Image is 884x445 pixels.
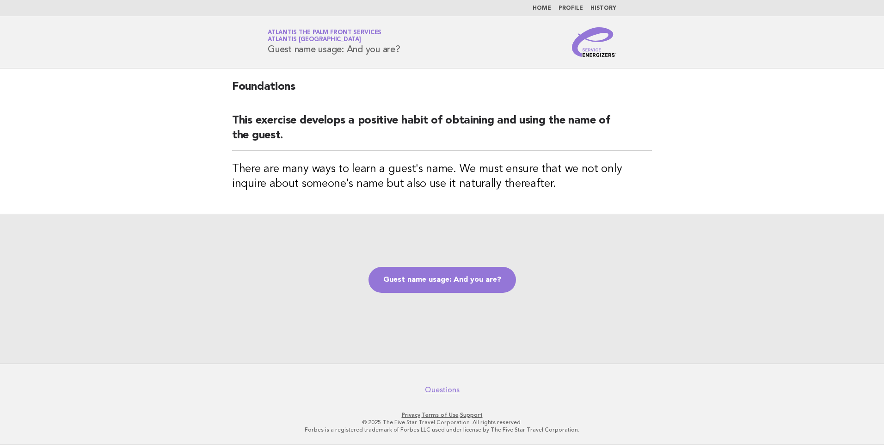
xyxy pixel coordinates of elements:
[232,113,652,151] h2: This exercise develops a positive habit of obtaining and using the name of the guest.
[368,267,516,293] a: Guest name usage: And you are?
[559,6,583,11] a: Profile
[159,426,725,433] p: Forbes is a registered trademark of Forbes LLC used under license by The Five Star Travel Corpora...
[159,411,725,419] p: · ·
[422,412,459,418] a: Terms of Use
[232,162,652,192] h3: There are many ways to learn a guest's name. We must ensure that we not only inquire about someon...
[572,27,616,57] img: Service Energizers
[460,412,483,418] a: Support
[268,30,381,43] a: Atlantis The Palm Front ServicesAtlantis [GEOGRAPHIC_DATA]
[533,6,551,11] a: Home
[268,37,361,43] span: Atlantis [GEOGRAPHIC_DATA]
[268,30,400,54] h1: Guest name usage: And you are?
[402,412,420,418] a: Privacy
[159,419,725,426] p: © 2025 The Five Star Travel Corporation. All rights reserved.
[590,6,616,11] a: History
[425,385,460,395] a: Questions
[232,80,652,102] h2: Foundations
